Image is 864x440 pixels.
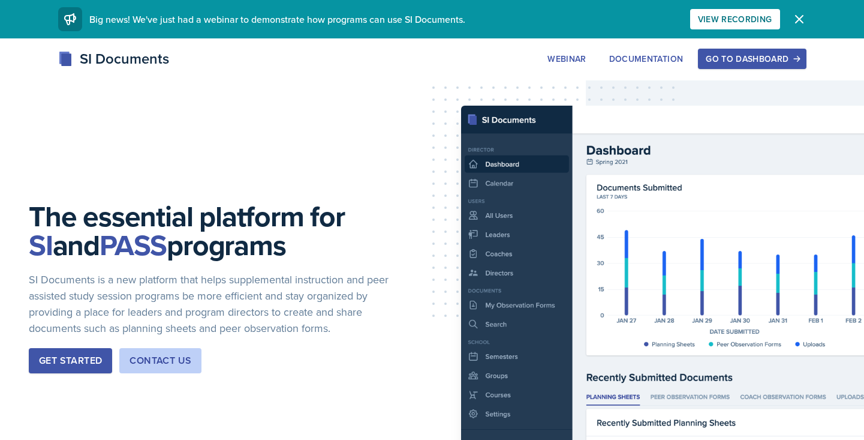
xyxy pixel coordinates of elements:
[601,49,691,69] button: Documentation
[706,54,798,64] div: Go to Dashboard
[130,354,191,368] div: Contact Us
[547,54,586,64] div: Webinar
[698,14,772,24] div: View Recording
[58,48,169,70] div: SI Documents
[29,348,112,373] button: Get Started
[540,49,594,69] button: Webinar
[89,13,465,26] span: Big news! We've just had a webinar to demonstrate how programs can use SI Documents.
[609,54,684,64] div: Documentation
[690,9,780,29] button: View Recording
[39,354,102,368] div: Get Started
[119,348,201,373] button: Contact Us
[698,49,806,69] button: Go to Dashboard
